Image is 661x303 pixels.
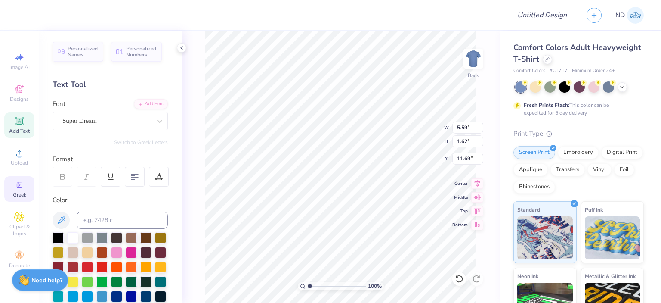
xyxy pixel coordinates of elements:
[53,195,168,205] div: Color
[13,191,26,198] span: Greek
[465,50,482,67] img: Back
[452,208,468,214] span: Top
[452,222,468,228] span: Bottom
[615,7,644,24] a: ND
[513,42,641,64] span: Comfort Colors Adult Heavyweight T-Shirt
[585,216,640,259] img: Puff Ink
[4,223,34,237] span: Clipart & logos
[524,102,569,109] strong: Fresh Prints Flash:
[9,64,30,71] span: Image AI
[517,205,540,214] span: Standard
[114,139,168,146] button: Switch to Greek Letters
[68,46,98,58] span: Personalized Names
[134,99,168,109] div: Add Font
[587,163,612,176] div: Vinyl
[585,205,603,214] span: Puff Ink
[31,276,62,284] strong: Need help?
[9,262,30,269] span: Decorate
[126,46,157,58] span: Personalized Numbers
[452,194,468,200] span: Middle
[452,181,468,187] span: Center
[614,163,634,176] div: Foil
[517,216,573,259] img: Standard
[558,146,599,159] div: Embroidery
[11,159,28,166] span: Upload
[513,67,545,75] span: Comfort Colors
[368,282,382,290] span: 100 %
[585,272,636,281] span: Metallic & Glitter Ink
[9,128,30,134] span: Add Text
[513,163,548,176] div: Applique
[53,99,65,109] label: Font
[10,96,29,103] span: Designs
[510,6,574,24] input: Untitled Design
[77,212,168,229] input: e.g. 7428 c
[53,79,168,91] div: Text Tool
[513,146,555,159] div: Screen Print
[513,181,555,194] div: Rhinestones
[513,129,644,139] div: Print Type
[615,10,625,20] span: ND
[601,146,643,159] div: Digital Print
[524,101,630,117] div: This color can be expedited for 5 day delivery.
[53,154,169,164] div: Format
[550,163,585,176] div: Transfers
[468,72,479,79] div: Back
[517,272,538,281] span: Neon Ink
[627,7,644,24] img: Nikita Dekate
[572,67,615,75] span: Minimum Order: 24 +
[550,67,568,75] span: # C1717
